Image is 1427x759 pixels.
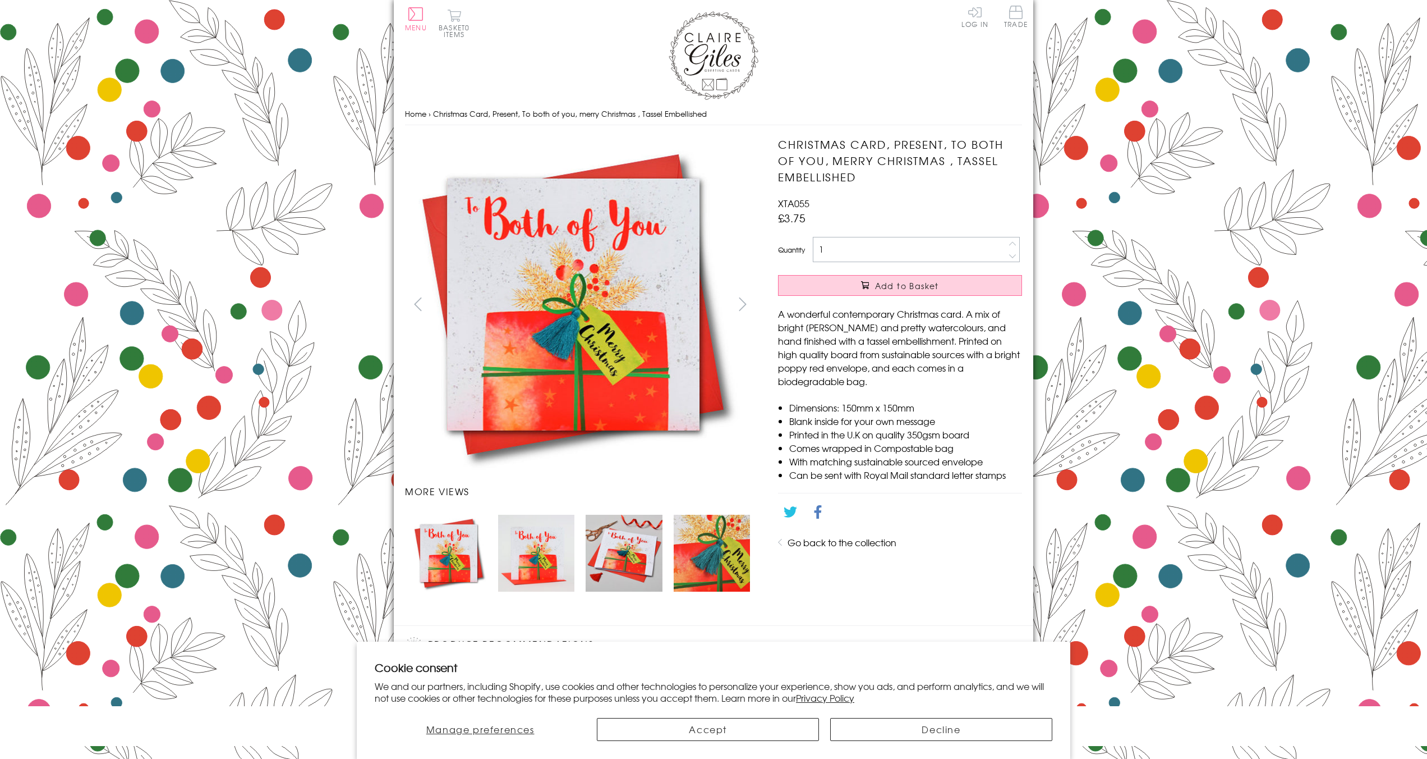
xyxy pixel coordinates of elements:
[426,723,535,736] span: Manage preferences
[789,441,1022,455] li: Comes wrapped in Compostable bag
[875,280,939,291] span: Add to Basket
[405,509,756,597] ul: Carousel Pagination
[405,509,492,597] li: Carousel Page 1 (Current Slide)
[405,7,427,31] button: Menu
[375,680,1052,704] p: We and our partners, including Shopify, use cookies and other technologies to personalize your ex...
[492,509,580,597] li: Carousel Page 2
[789,401,1022,414] li: Dimensions: 150mm x 150mm
[756,136,1092,473] img: Christmas Card, Present, To both of you, merry Christmas , Tassel Embellished
[778,245,805,255] label: Quantity
[1004,6,1028,30] a: Trade
[429,108,431,119] span: ›
[405,108,426,119] a: Home
[405,291,430,317] button: prev
[433,108,707,119] span: Christmas Card, Present, To both of you, merry Christmas , Tassel Embellished
[789,414,1022,428] li: Blank inside for your own message
[778,307,1022,388] p: A wonderful contemporary Christmas card. A mix of bright [PERSON_NAME] and pretty watercolours, a...
[580,509,668,597] li: Carousel Page 3
[444,22,469,39] span: 0 items
[778,196,809,210] span: XTA055
[668,509,756,597] li: Carousel Page 4
[439,9,469,38] button: Basket0 items
[375,718,586,741] button: Manage preferences
[1004,6,1028,28] span: Trade
[405,136,742,473] img: Christmas Card, Present, To both of you, merry Christmas , Tassel Embellished
[405,22,427,33] span: Menu
[597,718,819,741] button: Accept
[730,291,756,317] button: next
[405,637,1022,654] h2: Product recommendations
[778,136,1022,185] h1: Christmas Card, Present, To both of you, merry Christmas , Tassel Embellished
[830,718,1052,741] button: Decline
[788,536,896,549] a: Go back to the collection
[411,515,487,591] img: Christmas Card, Present, To both of you, merry Christmas , Tassel Embellished
[961,6,988,28] a: Log In
[789,455,1022,468] li: With matching sustainable sourced envelope
[674,515,750,591] img: Christmas Card, Present, To both of you, merry Christmas , Tassel Embellished
[796,691,854,705] a: Privacy Policy
[498,515,574,591] img: Christmas Card, Present, To both of you, merry Christmas , Tassel Embellished
[405,103,1022,126] nav: breadcrumbs
[669,11,758,100] img: Claire Giles Greetings Cards
[405,484,756,498] h3: More views
[778,210,805,226] span: £3.75
[375,660,1052,675] h2: Cookie consent
[789,428,1022,441] li: Printed in the U.K on quality 350gsm board
[778,275,1022,296] button: Add to Basket
[789,468,1022,482] li: Can be sent with Royal Mail standard letter stamps
[586,515,662,591] img: Christmas Card, Present, To both of you, merry Christmas , Tassel Embellished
